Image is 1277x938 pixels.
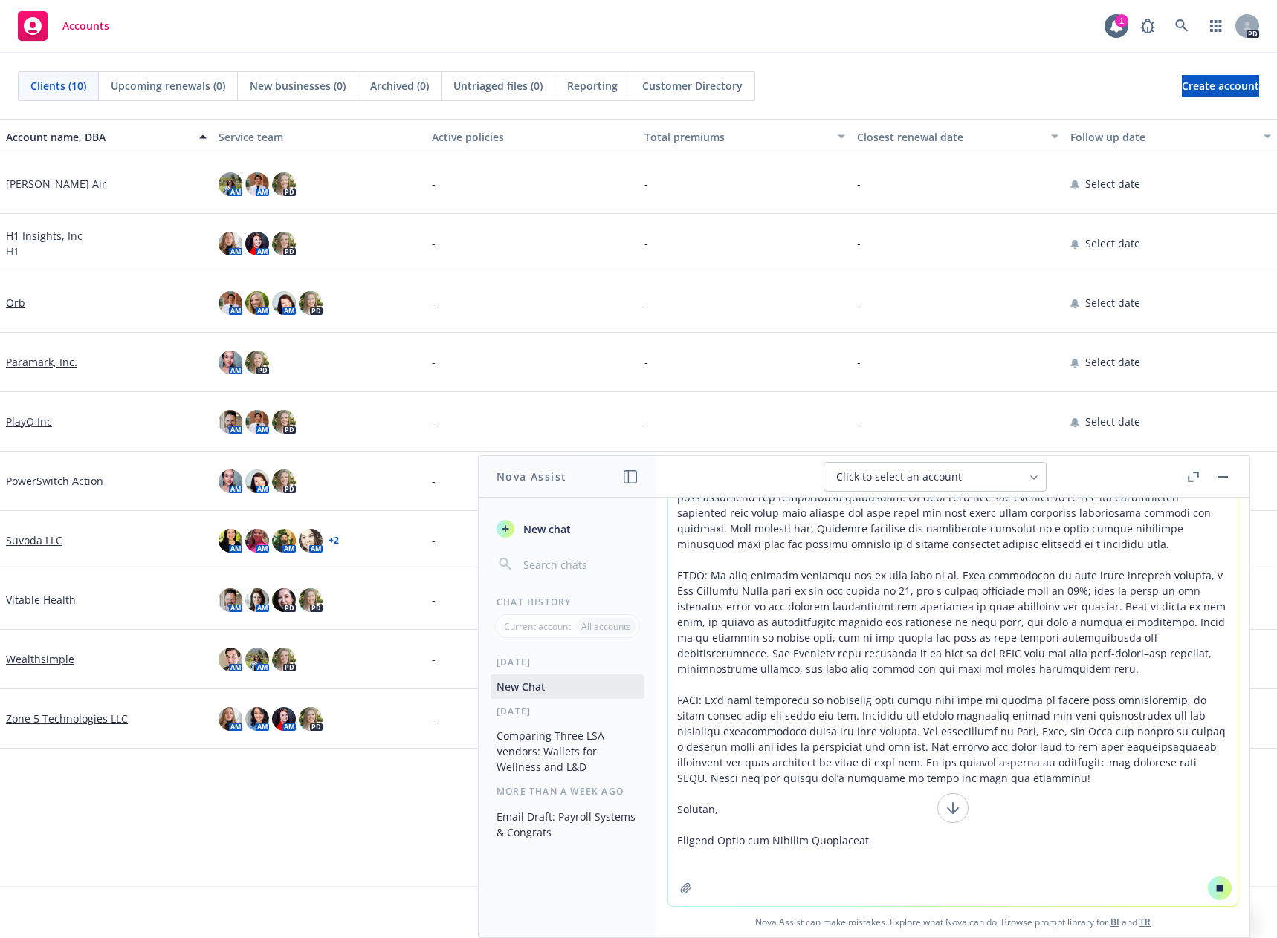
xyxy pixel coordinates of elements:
[426,119,638,154] button: Active policies
[213,119,425,154] button: Service team
[1182,72,1259,100] span: Create account
[30,78,86,94] span: Clients (10)
[520,554,638,575] input: Search chats
[857,354,861,370] span: -
[491,515,644,542] button: New chat
[1070,129,1255,145] div: Follow up date
[245,291,269,315] img: photo
[1085,176,1140,192] span: Select date
[1133,11,1163,41] a: Report a Bug
[1115,14,1128,27] div: 1
[6,354,77,370] a: Paramark, Inc.
[432,354,436,370] span: -
[6,295,25,310] a: Orb
[6,711,128,726] a: Zone 5 Technologies LLC
[432,129,633,145] div: Active policies
[6,592,76,608] a: Vitable Health
[644,295,648,310] span: -
[432,711,436,726] span: -
[1064,119,1277,154] button: Follow up date
[1085,295,1140,310] span: Select date
[1139,916,1151,928] a: TR
[644,354,648,370] span: -
[245,707,269,731] img: photo
[644,235,648,251] span: -
[491,674,644,699] button: New Chat
[299,529,323,553] img: photo
[432,176,436,192] span: -
[491,804,644,844] button: Email Draft: Payroll Systems & Congrats
[219,291,242,315] img: photo
[219,232,242,255] img: photo
[299,707,323,731] img: photo
[479,705,656,717] div: [DATE]
[644,414,648,429] span: -
[219,172,242,196] img: photo
[836,469,962,484] span: Click to select an account
[250,78,346,94] span: New businesses (0)
[432,651,436,667] span: -
[1085,235,1140,251] span: Select date
[453,78,543,94] span: Untriaged files (0)
[272,410,296,434] img: photo
[329,536,339,545] a: + 2
[219,410,242,434] img: photo
[370,78,429,94] span: Archived (0)
[857,129,1041,145] div: Closest renewal date
[857,235,861,251] span: -
[245,172,269,196] img: photo
[662,907,1244,937] span: Nova Assist can make mistakes. Explore what Nova can do: Browse prompt library for and
[851,119,1064,154] button: Closest renewal date
[272,648,296,671] img: photo
[497,469,566,484] h1: Nova Assist
[567,78,618,94] span: Reporting
[219,469,242,493] img: photo
[245,469,269,493] img: photo
[432,592,436,608] span: -
[520,521,571,537] span: New chat
[245,529,269,553] img: photo
[6,473,103,489] a: PowerSwitch Action
[1085,414,1140,429] span: Select date
[6,244,19,259] span: H1
[6,176,106,192] a: [PERSON_NAME] Air
[245,648,269,671] img: photo
[6,651,74,667] a: Wealthsimple
[432,414,436,429] span: -
[219,351,242,374] img: photo
[857,414,861,429] span: -
[824,462,1047,492] button: Click to select an account
[12,5,115,47] a: Accounts
[432,295,436,310] span: -
[504,620,571,633] p: Current account
[299,291,323,315] img: photo
[857,176,861,192] span: -
[245,410,269,434] img: photo
[272,232,296,255] img: photo
[479,596,656,608] div: Chat History
[272,588,296,612] img: photo
[581,620,631,633] p: All accounts
[1167,11,1197,41] a: Search
[219,129,419,145] div: Service team
[644,176,648,192] span: -
[6,129,190,145] div: Account name, DBA
[638,119,851,154] button: Total premiums
[432,473,436,489] span: -
[1085,354,1140,370] span: Select date
[857,295,861,310] span: -
[432,532,436,548] span: -
[219,648,242,671] img: photo
[644,129,829,145] div: Total premiums
[272,707,296,731] img: photo
[245,351,269,374] img: photo
[272,291,296,315] img: photo
[62,20,109,32] span: Accounts
[479,656,656,668] div: [DATE]
[272,529,296,553] img: photo
[111,78,225,94] span: Upcoming renewals (0)
[1110,916,1119,928] a: BI
[219,529,242,553] img: photo
[219,707,242,731] img: photo
[272,172,296,196] img: photo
